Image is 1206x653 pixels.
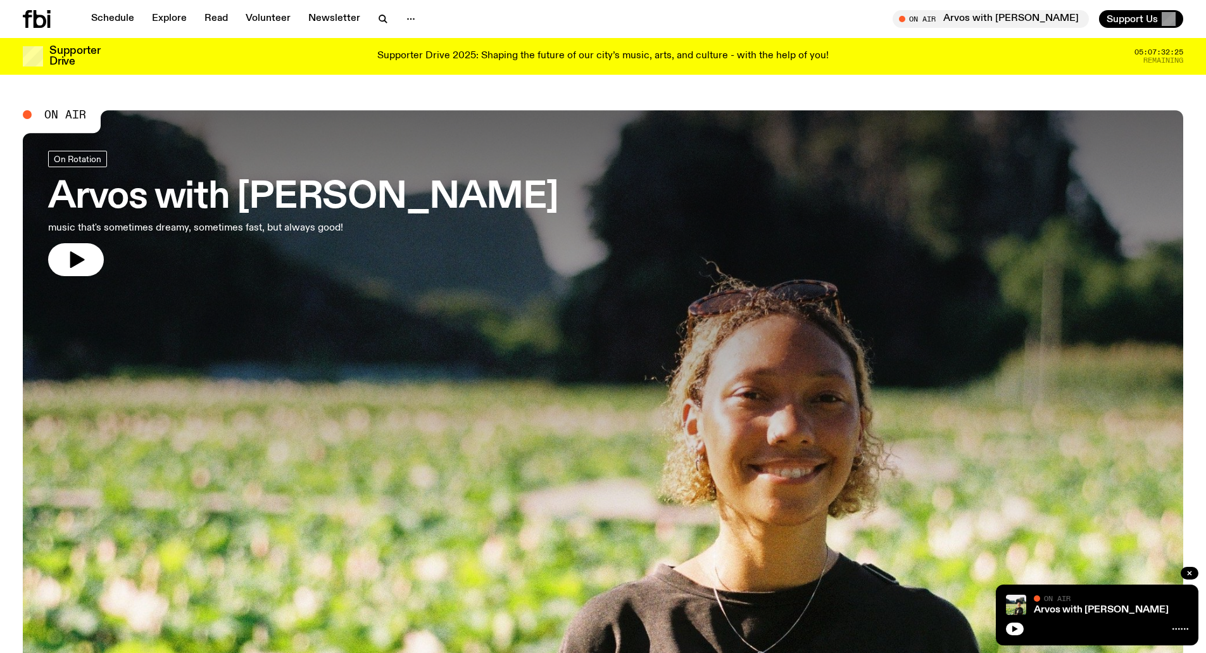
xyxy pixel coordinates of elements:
[48,151,107,167] a: On Rotation
[1107,13,1158,25] span: Support Us
[1006,595,1026,615] img: Bri is smiling and wearing a black t-shirt. She is standing in front of a lush, green field. Ther...
[54,154,101,163] span: On Rotation
[1044,594,1071,602] span: On Air
[48,151,558,276] a: Arvos with [PERSON_NAME]music that's sometimes dreamy, sometimes fast, but always good!
[49,46,100,67] h3: Supporter Drive
[893,10,1089,28] button: On AirArvos with [PERSON_NAME]
[144,10,194,28] a: Explore
[238,10,298,28] a: Volunteer
[44,109,86,120] span: On Air
[197,10,236,28] a: Read
[84,10,142,28] a: Schedule
[1034,605,1169,615] a: Arvos with [PERSON_NAME]
[377,51,829,62] p: Supporter Drive 2025: Shaping the future of our city’s music, arts, and culture - with the help o...
[48,220,372,236] p: music that's sometimes dreamy, sometimes fast, but always good!
[1134,49,1183,56] span: 05:07:32:25
[48,180,558,215] h3: Arvos with [PERSON_NAME]
[1099,10,1183,28] button: Support Us
[301,10,368,28] a: Newsletter
[1143,57,1183,64] span: Remaining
